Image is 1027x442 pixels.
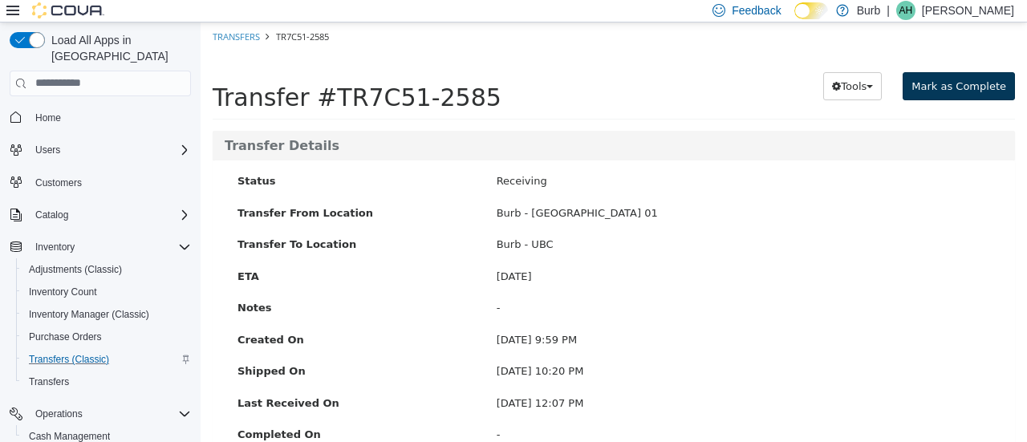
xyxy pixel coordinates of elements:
span: Mark as Complete [711,58,806,70]
button: Operations [3,403,197,425]
div: [DATE] [284,246,802,262]
span: Adjustments (Classic) [29,263,122,276]
button: Inventory [29,237,81,257]
label: ETA [25,246,284,262]
span: Purchase Orders [29,330,102,343]
span: AH [899,1,913,20]
div: [DATE] 10:20 PM [284,341,802,357]
span: Purchase Orders [22,327,191,347]
span: Operations [35,408,83,420]
a: Customers [29,173,88,193]
span: Tools [640,58,666,70]
label: Status [25,151,284,167]
span: Inventory Count [29,286,97,298]
button: Inventory Count [16,281,197,303]
span: Inventory Manager (Classic) [22,305,191,324]
a: Transfers (Classic) [22,350,116,369]
label: Transfer From Location [25,183,284,199]
label: Last Received On [25,373,284,389]
span: Customers [35,176,82,189]
span: Feedback [732,2,781,18]
h3: Transfer Details [24,116,802,131]
a: Transfers [12,8,59,20]
span: Inventory [29,237,191,257]
span: Users [35,144,60,156]
button: Catalog [29,205,75,225]
div: Receiving [284,151,802,167]
a: Transfers [22,372,75,391]
button: Mark as Complete [702,50,814,79]
span: Inventory Count [22,282,191,302]
button: Customers [3,171,197,194]
button: Users [3,139,197,161]
span: Inventory Manager (Classic) [29,308,149,321]
label: Transfer To Location [25,214,284,230]
p: [PERSON_NAME] [922,1,1014,20]
button: Transfers [16,371,197,393]
div: Burb - [GEOGRAPHIC_DATA] 01 [284,183,802,199]
span: Dark Mode [794,19,795,20]
span: Operations [29,404,191,424]
span: Adjustments (Classic) [22,260,191,279]
label: Completed On [25,404,284,420]
span: Transfer #TR7C51-2585 [12,61,301,89]
a: Inventory Count [22,282,104,302]
div: Axel Holin [896,1,915,20]
button: Users [29,140,67,160]
span: Catalog [35,209,68,221]
span: Home [29,107,191,128]
span: TR7C51-2585 [75,8,128,20]
span: Inventory [35,241,75,253]
span: Transfers [22,372,191,391]
div: [DATE] 12:07 PM [284,373,802,389]
label: Notes [25,278,284,294]
button: Purchase Orders [16,326,197,348]
label: Shipped On [25,341,284,357]
span: Transfers [29,375,69,388]
button: Adjustments (Classic) [16,258,197,281]
span: Customers [29,172,191,193]
img: Cova [32,2,104,18]
input: Dark Mode [794,2,828,19]
span: Transfers (Classic) [29,353,109,366]
div: [DATE] 9:59 PM [284,310,802,326]
div: Burb - UBC [284,214,802,230]
div: - [284,278,802,294]
span: Load All Apps in [GEOGRAPHIC_DATA] [45,32,191,64]
button: Home [3,106,197,129]
a: Inventory Manager (Classic) [22,305,156,324]
p: Burb [857,1,881,20]
a: Home [29,108,67,128]
button: Inventory [3,236,197,258]
span: Users [29,140,191,160]
a: Purchase Orders [22,327,108,347]
div: - [284,404,802,420]
p: | [887,1,890,20]
button: Transfers (Classic) [16,348,197,371]
button: Tools [623,50,681,79]
button: Inventory Manager (Classic) [16,303,197,326]
span: Home [35,112,61,124]
a: Adjustments (Classic) [22,260,128,279]
span: Transfers (Classic) [22,350,191,369]
button: Operations [29,404,89,424]
button: Catalog [3,204,197,226]
span: Catalog [29,205,191,225]
label: Created On [25,310,284,326]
